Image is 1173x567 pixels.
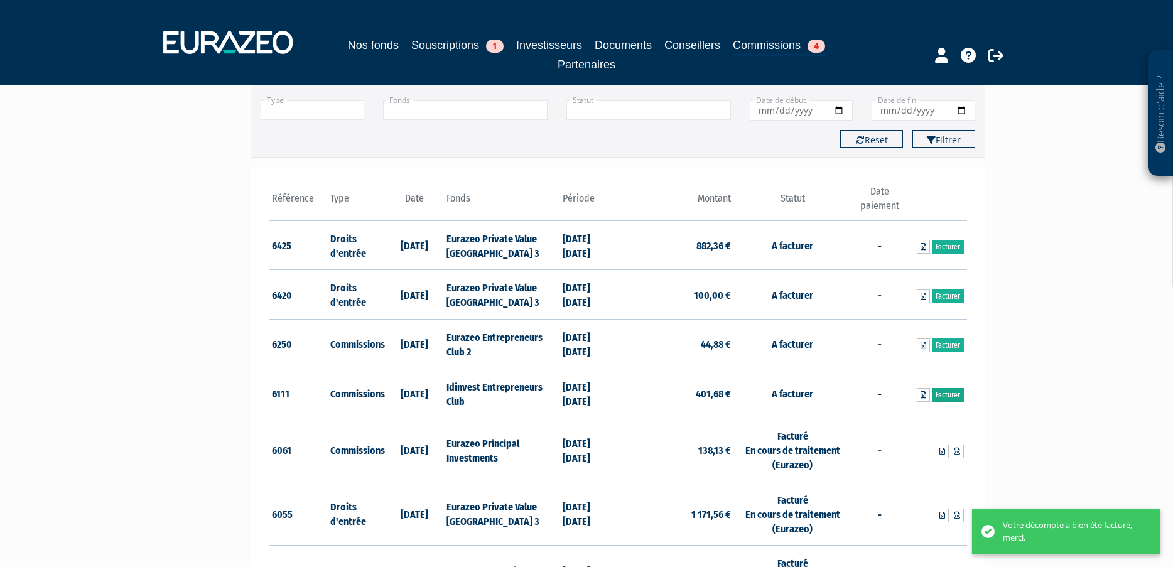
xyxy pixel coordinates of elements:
a: Investisseurs [516,36,582,54]
td: 882,36 € [618,220,734,270]
td: 6055 [269,482,327,546]
th: Date [385,185,443,220]
td: 6061 [269,418,327,482]
td: Idinvest Entrepreneurs Club [443,369,559,418]
a: Facturer [932,240,964,254]
td: A facturer [734,270,850,320]
td: [DATE] [DATE] [559,482,618,546]
td: - [851,369,909,418]
td: [DATE] [DATE] [559,369,618,418]
th: Montant [618,185,734,220]
td: Droits d'entrée [327,270,386,320]
th: Type [327,185,386,220]
th: Période [559,185,618,220]
td: A facturer [734,220,850,270]
td: [DATE] [DATE] [559,220,618,270]
td: 6111 [269,369,327,418]
td: Commissions [327,369,386,418]
td: Facturé En cours de traitement (Eurazeo) [734,482,850,546]
a: Partenaires [558,56,615,73]
td: 6420 [269,270,327,320]
th: Statut [734,185,850,220]
td: Commissions [327,320,386,369]
th: Référence [269,185,327,220]
td: [DATE] [385,270,443,320]
td: 44,88 € [618,320,734,369]
span: 1 [486,40,504,53]
td: 401,68 € [618,369,734,418]
td: Droits d'entrée [327,220,386,270]
td: [DATE] [385,220,443,270]
td: A facturer [734,320,850,369]
a: Facturer [932,289,964,303]
a: Commissions4 [733,36,825,56]
td: Eurazeo Principal Investments [443,418,559,482]
img: 1732889491-logotype_eurazeo_blanc_rvb.png [163,31,293,53]
td: [DATE] [385,482,443,546]
a: Documents [595,36,652,54]
a: Conseillers [664,36,720,54]
th: Fonds [443,185,559,220]
td: - [851,482,909,546]
a: Facturer [932,388,964,402]
td: - [851,270,909,320]
td: Eurazeo Entrepreneurs Club 2 [443,320,559,369]
td: Droits d'entrée [327,482,386,546]
td: [DATE] [DATE] [559,270,618,320]
th: Date paiement [851,185,909,220]
td: - [851,320,909,369]
a: Souscriptions1 [411,36,504,54]
td: 100,00 € [618,270,734,320]
p: Besoin d'aide ? [1154,57,1168,170]
td: [DATE] [385,369,443,418]
td: - [851,418,909,482]
td: [DATE] [DATE] [559,418,618,482]
button: Filtrer [912,130,975,148]
td: 6250 [269,320,327,369]
td: Commissions [327,418,386,482]
td: Eurazeo Private Value [GEOGRAPHIC_DATA] 3 [443,220,559,270]
td: Eurazeo Private Value [GEOGRAPHIC_DATA] 3 [443,270,559,320]
td: - [851,220,909,270]
span: 4 [808,40,825,53]
td: Facturé En cours de traitement (Eurazeo) [734,418,850,482]
td: A facturer [734,369,850,418]
a: Facturer [932,338,964,352]
td: 1 171,56 € [618,482,734,546]
a: Nos fonds [348,36,399,54]
td: 138,13 € [618,418,734,482]
button: Reset [840,130,903,148]
div: Votre décompte a bien été facturé, merci. [1003,519,1142,544]
td: [DATE] [DATE] [559,320,618,369]
td: [DATE] [385,418,443,482]
td: 6425 [269,220,327,270]
td: Eurazeo Private Value [GEOGRAPHIC_DATA] 3 [443,482,559,546]
td: [DATE] [385,320,443,369]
